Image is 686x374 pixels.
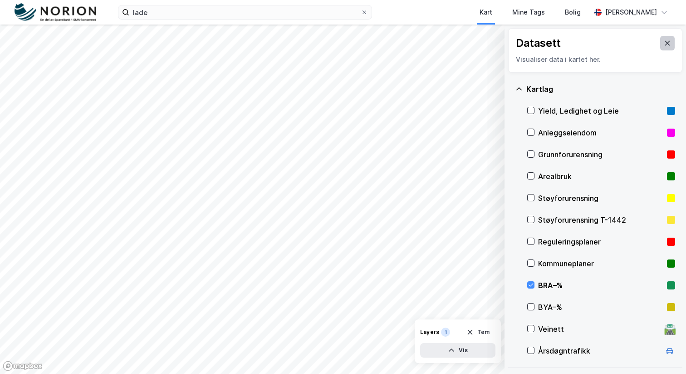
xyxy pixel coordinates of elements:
input: Søk på adresse, matrikkel, gårdeiere, leietakere eller personer [129,5,361,19]
div: Datasett [516,36,561,50]
a: Mapbox homepage [3,361,43,371]
div: Kontrollprogram for chat [641,330,686,374]
div: Anleggseiendom [538,127,663,138]
div: Kartlag [526,84,675,95]
div: Visualiser data i kartet her. [516,54,675,65]
div: Kart [480,7,492,18]
div: Grunnforurensning [538,149,663,160]
div: Mine Tags [512,7,545,18]
div: Støyforurensning [538,193,663,204]
div: Kommuneplaner [538,258,663,269]
div: 1 [441,328,450,337]
div: BYA–% [538,302,663,313]
div: Layers [420,329,439,336]
button: Tøm [461,325,495,339]
div: Arealbruk [538,171,663,182]
img: norion-logo.80e7a08dc31c2e691866.png [15,3,96,22]
div: [PERSON_NAME] [605,7,657,18]
button: Vis [420,343,495,358]
div: BRA–% [538,280,663,291]
div: Støyforurensning T-1442 [538,214,663,225]
div: Årsdøgntrafikk [538,345,661,356]
div: Veinett [538,324,661,334]
div: Reguleringsplaner [538,236,663,247]
div: 🛣️ [664,323,676,335]
div: Bolig [565,7,581,18]
iframe: Chat Widget [641,330,686,374]
div: Yield, Ledighet og Leie [538,105,663,116]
